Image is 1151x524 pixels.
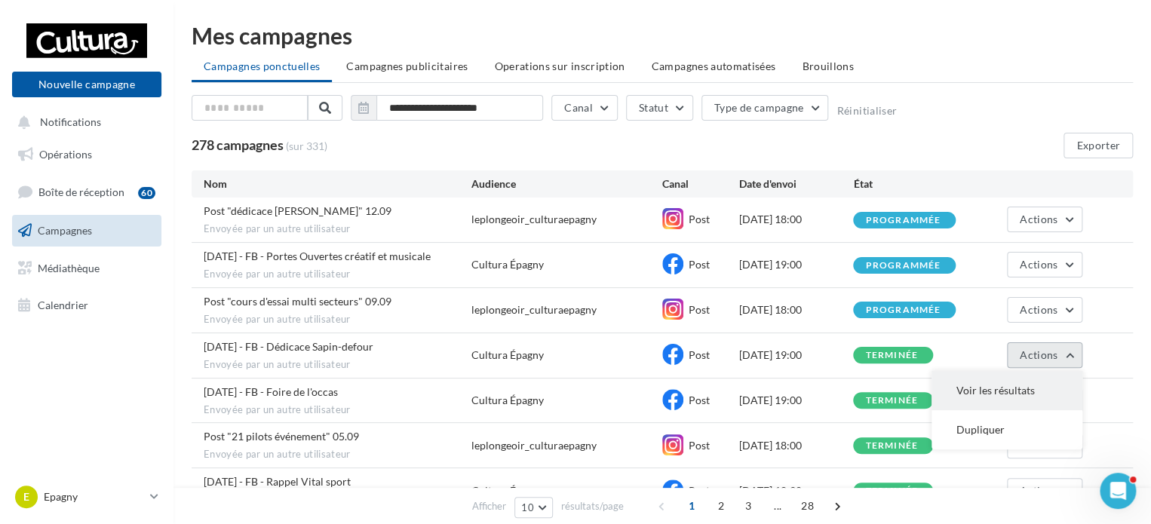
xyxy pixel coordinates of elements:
button: 10 [514,497,553,518]
div: [DATE] 18:00 [738,302,853,317]
div: terminée [865,441,918,451]
div: Canal [662,176,738,192]
button: Dupliquer [932,410,1082,449]
span: Campagnes automatisées [652,60,776,72]
div: terminée [865,396,918,406]
div: [DATE] 19:00 [738,348,853,363]
div: Nom [204,176,471,192]
div: Cultura Épagny [471,257,544,272]
div: programmée [865,216,941,225]
div: leplongeoir_culturaepagny [471,212,597,227]
button: Actions [1007,478,1082,504]
button: Type de campagne [701,95,829,121]
span: Envoyée par un autre utilisateur [204,222,471,236]
span: Post [689,484,710,497]
span: Boîte de réception [38,185,124,198]
div: 60 [138,187,155,199]
span: Post [689,394,710,406]
span: Post [689,213,710,225]
span: Post [689,258,710,271]
div: État [853,176,968,192]
span: 278 campagnes [192,136,284,153]
span: Opérations [39,148,92,161]
button: Actions [1007,207,1082,232]
span: Post [689,303,710,316]
span: Actions [1020,213,1057,225]
a: Médiathèque [9,253,164,284]
span: 3 [736,494,760,518]
div: programmée [865,305,941,315]
div: leplongeoir_culturaepagny [471,302,597,317]
span: 04.09.2025 - FB - Foire de l'occas [204,385,338,398]
button: Statut [626,95,693,121]
span: Actions [1020,258,1057,271]
div: [DATE] 18:00 [738,438,853,453]
a: Boîte de réception60 [9,176,164,208]
button: Actions [1007,342,1082,368]
button: Canal [551,95,618,121]
span: Operations sur inscription [494,60,625,72]
div: [DATE] 18:30 [738,483,853,498]
button: Actions [1007,297,1082,323]
span: Actions [1020,303,1057,316]
a: E Epagny [12,483,161,511]
span: Envoyée par un autre utilisateur [204,268,471,281]
span: 2 [709,494,733,518]
div: terminée [865,486,918,496]
span: 10 [521,501,534,513]
span: Campagnes [38,224,92,237]
button: Nouvelle campagne [12,72,161,97]
button: Actions [1007,252,1082,277]
button: Voir les résultats [932,371,1082,410]
button: Exporter [1064,133,1133,158]
div: leplongeoir_culturaepagny [471,438,597,453]
span: 10.09.2025 - FB - Portes Ouvertes créatif et musicale [204,250,431,262]
span: 1 [680,494,704,518]
span: Afficher [472,499,506,513]
span: Envoyée par un autre utilisateur [204,448,471,461]
span: Envoyée par un autre utilisateur [204,358,471,372]
span: Post "dédicace CEDRIC" 12.09 [204,204,391,217]
div: Date d'envoi [738,176,853,192]
div: [DATE] 19:00 [738,393,853,408]
div: Cultura Épagny [471,483,544,498]
span: ... [766,494,790,518]
span: Post "21 pilots événement" 05.09 [204,430,359,443]
div: Cultura Épagny [471,348,544,363]
span: Envoyée par un autre utilisateur [204,313,471,326]
div: [DATE] 19:00 [738,257,853,272]
iframe: Intercom live chat [1100,473,1136,509]
div: programmée [865,261,941,271]
span: (sur 331) [286,139,327,154]
span: Actions [1020,484,1057,497]
span: 28 [795,494,820,518]
span: Actions [1020,348,1057,361]
p: Epagny [44,489,144,504]
span: Envoyée par un autre utilisateur [204,403,471,417]
span: 03.09.2025 - FB - Rappel Vital sport [204,475,351,488]
div: terminée [865,351,918,360]
span: Campagnes publicitaires [346,60,468,72]
span: Médiathèque [38,261,100,274]
span: Post [689,439,710,452]
button: Réinitialiser [836,105,897,117]
div: Audience [471,176,662,192]
span: Post [689,348,710,361]
span: résultats/page [561,499,624,513]
span: E [23,489,29,504]
span: 08.09.2025 - FB - Dédicace Sapin-defour [204,340,373,353]
a: Calendrier [9,290,164,321]
span: Calendrier [38,299,88,311]
a: Opérations [9,139,164,170]
div: Cultura Épagny [471,393,544,408]
span: Notifications [40,116,101,129]
span: Post "cours d'essai multi secteurs" 09.09 [204,295,391,308]
span: Brouillons [802,60,854,72]
div: Mes campagnes [192,24,1133,47]
a: Campagnes [9,215,164,247]
div: [DATE] 18:00 [738,212,853,227]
